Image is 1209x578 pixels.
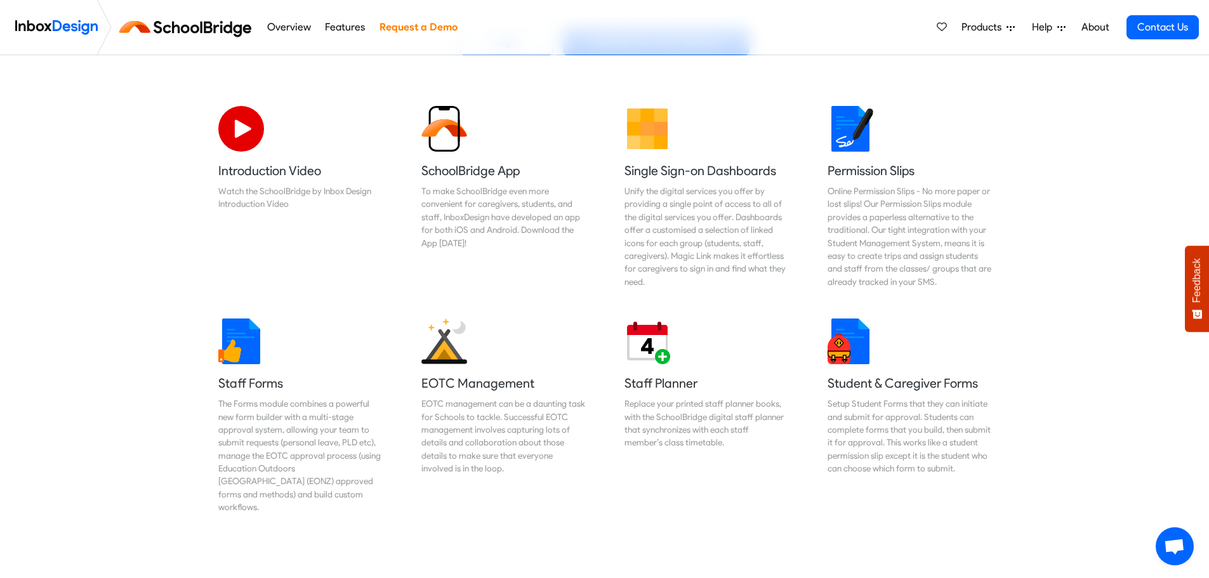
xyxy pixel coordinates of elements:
img: 2022_01_13_icon_student_form.svg [828,319,873,364]
div: The Forms module combines a powerful new form builder with a multi-stage approval system, allowin... [218,397,382,514]
div: Unify the digital services you offer by providing a single point of access to all of the digital ... [624,185,788,288]
div: Online Permission Slips - No more paper or lost slips! ​Our Permission Slips module provides a pa... [828,185,991,288]
h5: Staff Forms [218,374,382,392]
a: Student & Caregiver Forms Setup Student Forms that they can initiate and submit for approval. Stu... [817,308,1001,524]
a: Open chat [1156,527,1194,565]
a: EOTC Management EOTC management can be a daunting task for Schools to tackle. Successful EOTC man... [411,308,595,524]
img: 2022_01_18_icon_signature.svg [828,106,873,152]
a: Contact Us [1126,15,1199,39]
a: Request a Demo [376,15,461,40]
h5: Permission Slips [828,162,991,180]
a: Staff Forms The Forms module combines a powerful new form builder with a multi-stage approval sys... [208,308,392,524]
span: Products [961,20,1007,35]
img: 2022_07_11_icon_video_playback.svg [218,106,264,152]
div: EOTC management can be a daunting task for Schools to tackle. Successful EOTC management involves... [421,397,585,475]
button: Feedback - Show survey [1185,246,1209,332]
div: Setup Student Forms that they can initiate and submit for approval. Students can complete forms t... [828,397,991,475]
a: Permission Slips Online Permission Slips - No more paper or lost slips! ​Our Permission Slips mod... [817,96,1001,298]
img: 2022_01_13_icon_sb_app.svg [421,106,467,152]
h5: Student & Caregiver Forms [828,374,991,392]
img: schoolbridge logo [117,12,260,43]
a: Single Sign-on Dashboards Unify the digital services you offer by providing a single point of acc... [614,96,798,298]
h5: Staff Planner [624,374,788,392]
img: 2022_01_13_icon_grid.svg [624,106,670,152]
div: Replace your printed staff planner books, with the SchoolBridge digital staff planner that synchr... [624,397,788,449]
a: SchoolBridge App To make SchoolBridge even more convenient for caregivers, students, and staff, I... [411,96,595,298]
div: Watch the SchoolBridge by Inbox Design Introduction Video [218,185,382,211]
img: 2022_01_17_icon_daily_planner.svg [624,319,670,364]
a: Staff Planner Replace your printed staff planner books, with the SchoolBridge digital staff plann... [614,308,798,524]
a: Help [1027,15,1071,40]
div: To make SchoolBridge even more convenient for caregivers, students, and staff, InboxDesign have d... [421,185,585,249]
a: Features [322,15,369,40]
a: Overview [263,15,314,40]
h5: Introduction Video [218,162,382,180]
a: About [1078,15,1113,40]
a: Products [956,15,1020,40]
img: 2022_01_25_icon_eonz.svg [421,319,467,364]
span: Help [1032,20,1057,35]
h5: Single Sign-on Dashboards [624,162,788,180]
img: 2022_01_13_icon_thumbsup.svg [218,319,264,364]
h5: EOTC Management [421,374,585,392]
span: Feedback [1191,258,1203,303]
a: Introduction Video Watch the SchoolBridge by Inbox Design Introduction Video [208,96,392,298]
h5: SchoolBridge App [421,162,585,180]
